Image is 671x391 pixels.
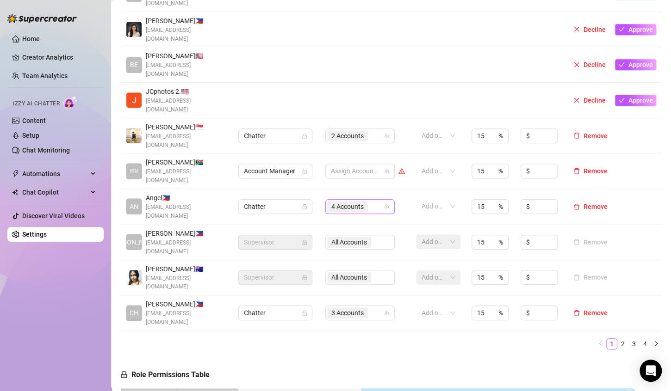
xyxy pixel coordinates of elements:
[146,299,227,309] span: [PERSON_NAME] 🇵🇭
[570,272,611,283] button: Remove
[606,338,617,349] li: 1
[628,338,640,349] li: 3
[628,26,653,33] span: Approve
[651,338,662,349] button: right
[615,24,656,35] button: Approve
[130,202,138,212] span: AN
[573,26,580,32] span: close
[384,133,390,139] span: team
[653,341,659,346] span: right
[327,130,368,141] span: 2 Accounts
[146,132,227,150] span: [EMAIL_ADDRESS][DOMAIN_NAME]
[146,122,227,132] span: [PERSON_NAME] 🇸🇬
[640,339,650,349] a: 4
[120,371,128,378] span: lock
[146,238,227,256] span: [EMAIL_ADDRESS][DOMAIN_NAME]
[573,132,580,139] span: delete
[628,97,653,104] span: Approve
[13,99,60,108] span: Izzy AI Chatter
[22,231,47,238] a: Settings
[126,22,142,37] img: Justine Bairan
[244,270,307,284] span: Supervisor
[126,270,142,285] img: Moana Seas
[146,86,227,97] span: JCphotos 2. 🇺🇸
[244,306,307,320] span: Chatter
[22,166,88,181] span: Automations
[570,95,609,106] button: Decline
[146,193,227,203] span: Angel 🇵🇭
[146,228,227,238] span: [PERSON_NAME] 🇵🇭
[120,369,210,380] h5: Role Permissions Table
[63,96,78,109] img: AI Chatter
[302,310,307,316] span: lock
[573,168,580,174] span: delete
[640,338,651,349] li: 4
[244,200,307,214] span: Chatter
[12,170,19,177] span: thunderbolt
[109,237,159,247] span: [PERSON_NAME]
[595,338,606,349] button: left
[584,309,608,317] span: Remove
[146,157,227,167] span: [PERSON_NAME] 🇿🇦
[12,189,18,195] img: Chat Copilot
[302,275,307,280] span: lock
[146,274,227,292] span: [EMAIL_ADDRESS][DOMAIN_NAME]
[617,338,628,349] li: 2
[146,61,227,79] span: [EMAIL_ADDRESS][DOMAIN_NAME]
[130,166,138,176] span: BR
[570,165,611,177] button: Remove
[22,72,68,79] a: Team Analytics
[584,97,606,104] span: Decline
[640,360,662,382] div: Open Intercom Messenger
[398,168,405,174] span: warning
[598,341,603,346] span: left
[22,50,96,65] a: Creator Analytics
[146,16,227,26] span: [PERSON_NAME] 🇵🇭
[126,92,142,108] img: JCphotos 2020
[302,168,307,174] span: lock
[584,26,606,33] span: Decline
[146,203,227,220] span: [EMAIL_ADDRESS][DOMAIN_NAME]
[573,97,580,104] span: close
[22,132,39,139] a: Setup
[384,168,390,174] span: team
[244,235,307,249] span: Supervisor
[22,185,88,200] span: Chat Copilot
[595,338,606,349] li: Previous Page
[584,167,608,175] span: Remove
[146,51,227,61] span: [PERSON_NAME] 🇺🇸
[22,147,70,154] a: Chat Monitoring
[22,117,46,124] a: Content
[146,97,227,114] span: [EMAIL_ADDRESS][DOMAIN_NAME]
[573,310,580,316] span: delete
[573,61,580,68] span: close
[629,339,639,349] a: 3
[584,61,606,68] span: Decline
[302,239,307,245] span: lock
[327,201,368,212] span: 4 Accounts
[146,309,227,327] span: [EMAIL_ADDRESS][DOMAIN_NAME]
[618,26,625,32] span: check
[628,61,653,68] span: Approve
[570,201,611,212] button: Remove
[584,132,608,140] span: Remove
[651,338,662,349] li: Next Page
[130,60,138,70] span: BE
[22,35,40,43] a: Home
[302,204,307,209] span: lock
[130,308,138,318] span: CH
[331,131,364,141] span: 2 Accounts
[146,167,227,185] span: [EMAIL_ADDRESS][DOMAIN_NAME]
[570,59,609,70] button: Decline
[584,203,608,210] span: Remove
[615,59,656,70] button: Approve
[570,307,611,318] button: Remove
[22,212,85,220] a: Discover Viral Videos
[244,129,307,143] span: Chatter
[146,264,227,274] span: [PERSON_NAME] 🇦🇺
[331,202,364,212] span: 4 Accounts
[570,130,611,141] button: Remove
[384,310,390,316] span: team
[384,204,390,209] span: team
[244,164,307,178] span: Account Manager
